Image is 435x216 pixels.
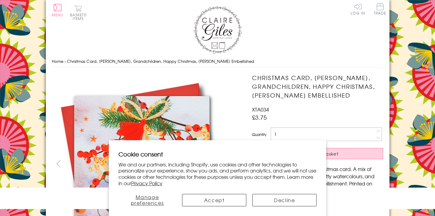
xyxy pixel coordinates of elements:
[131,193,164,206] span: Manage preferences
[252,73,383,99] h1: Christmas Card, [PERSON_NAME], Grandchildren, Happy Christmas, [PERSON_NAME] Embellished
[118,194,176,206] button: Manage preferences
[73,12,87,21] span: 0 items
[374,3,386,15] span: Trade
[118,161,317,186] p: We and our partners, including Shopify, use cookies and other technologies to personalize your ex...
[252,132,266,137] label: Quantity
[118,150,317,158] h2: Cookie consent
[67,58,254,64] span: Christmas Card, [PERSON_NAME], Grandchildren, Happy Christmas, [PERSON_NAME] Embellished
[52,55,383,68] nav: breadcrumbs
[52,58,63,64] a: Home
[252,113,267,121] span: £3.75
[252,194,317,206] button: Decline
[374,3,386,16] a: Trade
[182,194,246,206] button: Accept
[131,179,162,187] a: Privacy Policy
[252,106,269,113] span: XTA034
[351,3,365,15] a: Log In
[52,157,65,170] button: prev
[194,6,242,54] img: Claire Giles Greetings Cards
[65,58,66,64] span: ›
[52,4,64,17] button: Menu
[70,5,87,20] button: Basket0 items
[52,12,64,18] span: Menu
